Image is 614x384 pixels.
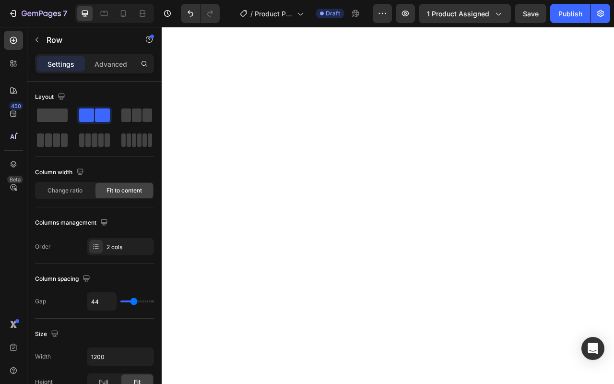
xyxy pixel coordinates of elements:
[63,8,67,19] p: 7
[558,9,582,19] div: Publish
[162,27,614,384] iframe: To enrich screen reader interactions, please activate Accessibility in Grammarly extension settings
[427,9,489,19] span: 1 product assigned
[35,328,60,341] div: Size
[47,34,128,46] p: Row
[87,293,116,310] input: Auto
[419,4,511,23] button: 1 product assigned
[35,91,67,104] div: Layout
[94,59,127,69] p: Advanced
[35,297,46,306] div: Gap
[550,4,590,23] button: Publish
[35,242,51,251] div: Order
[47,186,83,195] span: Change ratio
[581,337,604,360] div: Open Intercom Messenger
[35,273,92,286] div: Column spacing
[523,10,539,18] span: Save
[35,352,51,361] div: Width
[181,4,220,23] div: Undo/Redo
[9,102,23,110] div: 450
[7,176,23,183] div: Beta
[87,348,153,365] input: Auto
[47,59,74,69] p: Settings
[255,9,293,19] span: Product Page - [DATE] 12:06:52
[515,4,546,23] button: Save
[4,4,71,23] button: 7
[35,166,86,179] div: Column width
[250,9,253,19] span: /
[326,9,340,18] span: Draft
[35,216,110,229] div: Columns management
[106,243,152,252] div: 2 cols
[106,186,142,195] span: Fit to content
